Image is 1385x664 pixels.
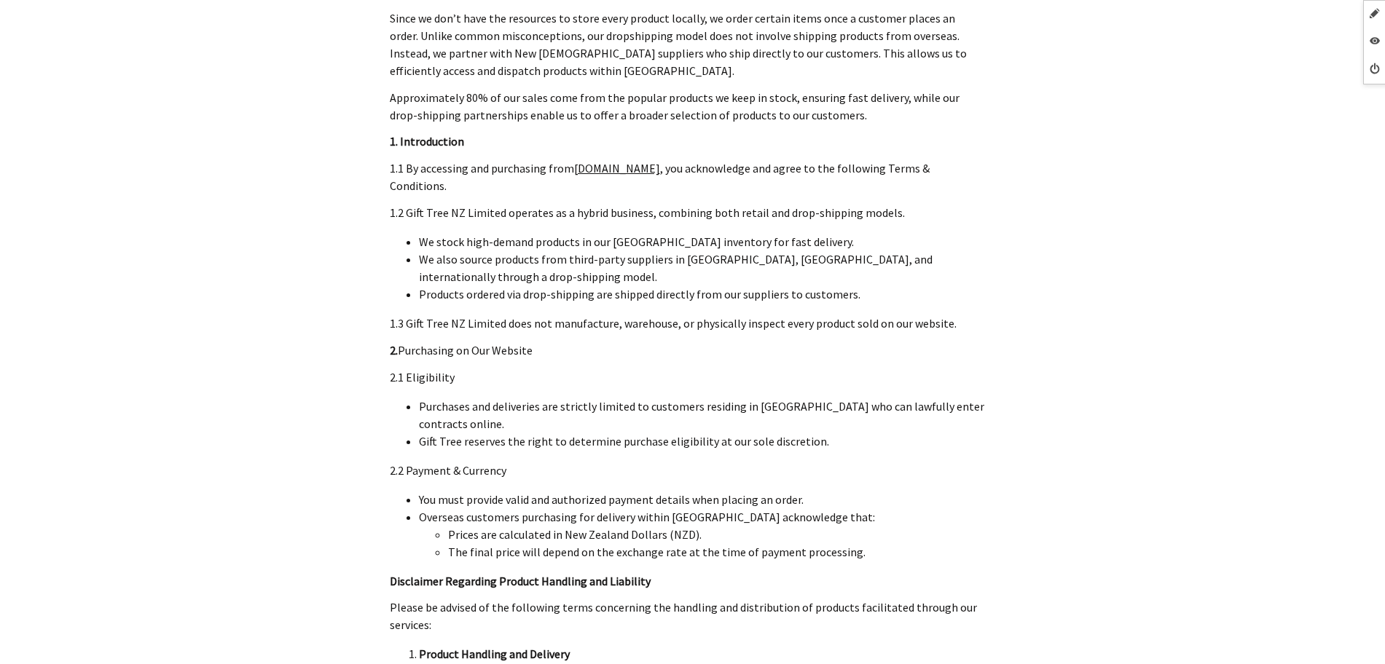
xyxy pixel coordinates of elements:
[419,491,984,508] li: You must provide valid and authorized payment details when placing an order.
[390,598,984,633] p: Please be advised of the following terms concerning the handling and distribution of products fac...
[419,233,984,250] li: We stock high-demand products in our [GEOGRAPHIC_DATA] inventory for fast delivery.
[390,368,984,386] p: 2.1 Eligibility
[390,343,398,357] strong: 2.
[574,161,660,175] a: [DOMAIN_NAME]
[419,647,570,661] strong: Product Handling and Delivery
[390,159,984,194] p: 1.1 By accessing and purchasing from , you acknowledge and agree to the following Terms & Conditi...
[390,204,984,221] p: 1.2 Gift Tree NZ Limited operates as a hybrid business, combining both retail and drop-shipping m...
[390,341,984,359] p: Purchasing on Our Website
[419,285,984,303] li: Products ordered via drop-shipping are shipped directly from our suppliers to customers.
[419,432,984,450] li: Gift Tree reserves the right to determine purchase eligibility at our sole discretion.
[448,526,984,543] li: Prices are calculated in New Zealand Dollars (NZD).
[390,134,464,149] strong: 1. Introduction
[448,543,984,561] li: The final price will depend on the exchange rate at the time of payment processing.
[419,398,984,432] li: Purchases and deliveries are strictly limited to customers residing in [GEOGRAPHIC_DATA] who can ...
[390,315,984,332] p: 1.3 Gift Tree NZ Limited does not manufacture, warehouse, or physically inspect every product sol...
[419,250,984,285] li: We also source products from third-party suppliers in [GEOGRAPHIC_DATA], [GEOGRAPHIC_DATA], and i...
[419,508,984,561] li: Overseas customers purchasing for delivery within [GEOGRAPHIC_DATA] acknowledge that:
[390,574,651,588] strong: Disclaimer Regarding Product Handling and Liability
[390,462,984,479] p: 2.2 Payment & Currency
[390,89,984,124] p: Approximately 80% of our sales come from the popular products we keep in stock, ensuring fast del...
[390,9,984,79] p: Since we don’t have the resources to store every product locally, we order certain items once a c...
